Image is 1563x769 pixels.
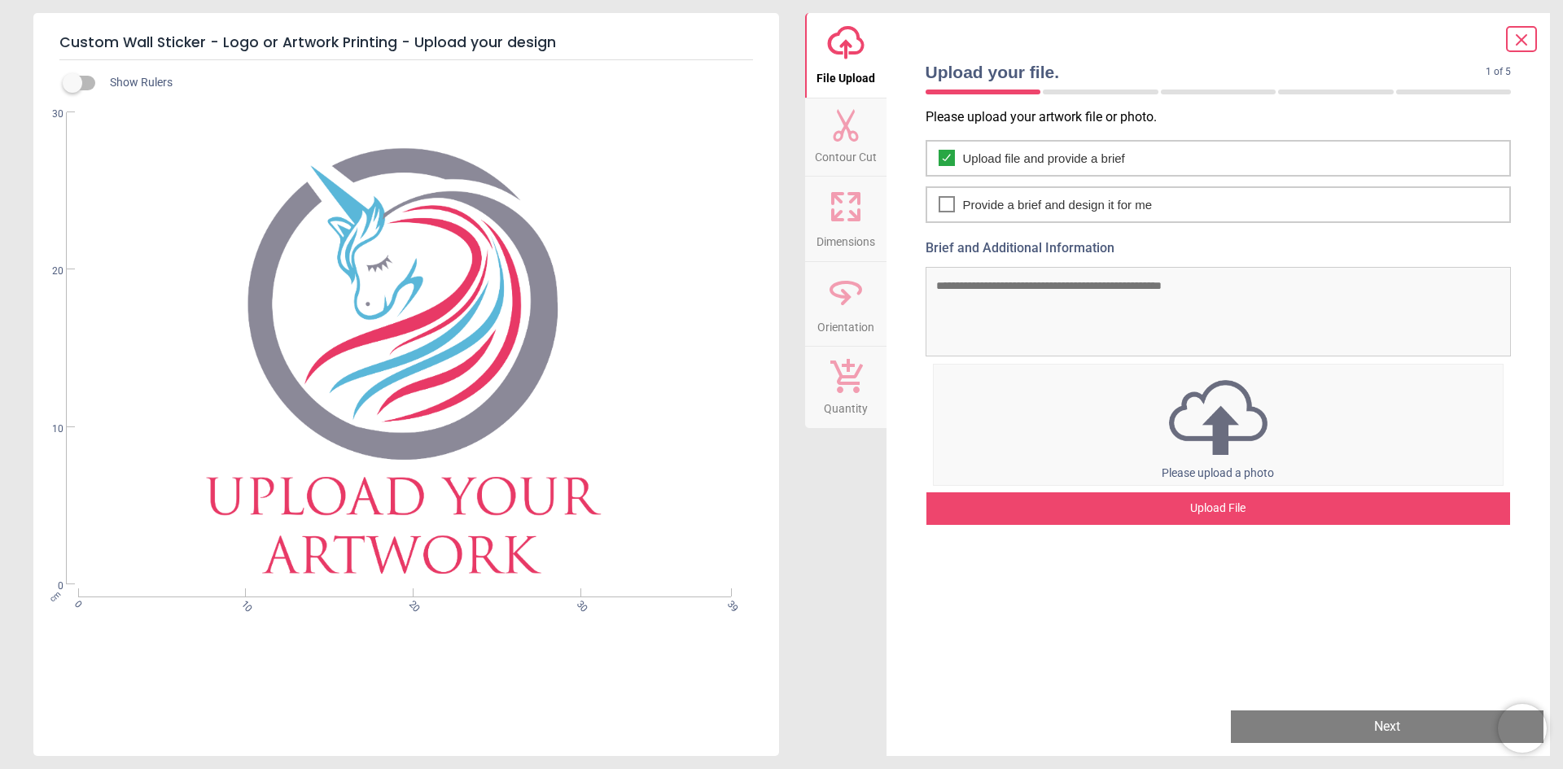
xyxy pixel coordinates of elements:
span: Dimensions [817,226,875,251]
span: 0 [33,579,63,593]
span: File Upload [817,63,875,87]
div: Upload File [926,492,1511,525]
span: 39 [724,598,734,609]
button: Orientation [805,262,887,347]
button: Quantity [805,347,887,428]
span: Orientation [817,312,874,336]
span: Quantity [824,393,868,417]
span: 1 of 5 [1486,65,1511,79]
span: 30 [33,107,63,121]
button: Contour Cut [805,98,887,177]
span: Please upload a photo [1162,466,1274,479]
div: Show Rulers [72,73,779,93]
button: File Upload [805,13,887,98]
span: 10 [239,598,249,609]
span: Upload your file. [926,60,1486,84]
iframe: Brevo live chat [1498,704,1547,753]
span: cm [47,589,62,604]
h5: Custom Wall Sticker - Logo or Artwork Printing - Upload your design [59,26,753,60]
button: Next [1231,710,1543,743]
span: Provide a brief and design it for me [963,196,1153,213]
span: 20 [405,598,416,609]
label: Brief and Additional Information [926,239,1512,257]
span: 20 [33,264,63,278]
span: 30 [573,598,584,609]
img: upload icon [934,375,1504,460]
span: 10 [33,422,63,436]
span: 0 [71,598,81,609]
span: Contour Cut [815,142,877,166]
button: Dimensions [805,177,887,261]
span: Upload file and provide a brief [963,150,1125,167]
p: Please upload your artwork file or photo. [926,108,1525,126]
